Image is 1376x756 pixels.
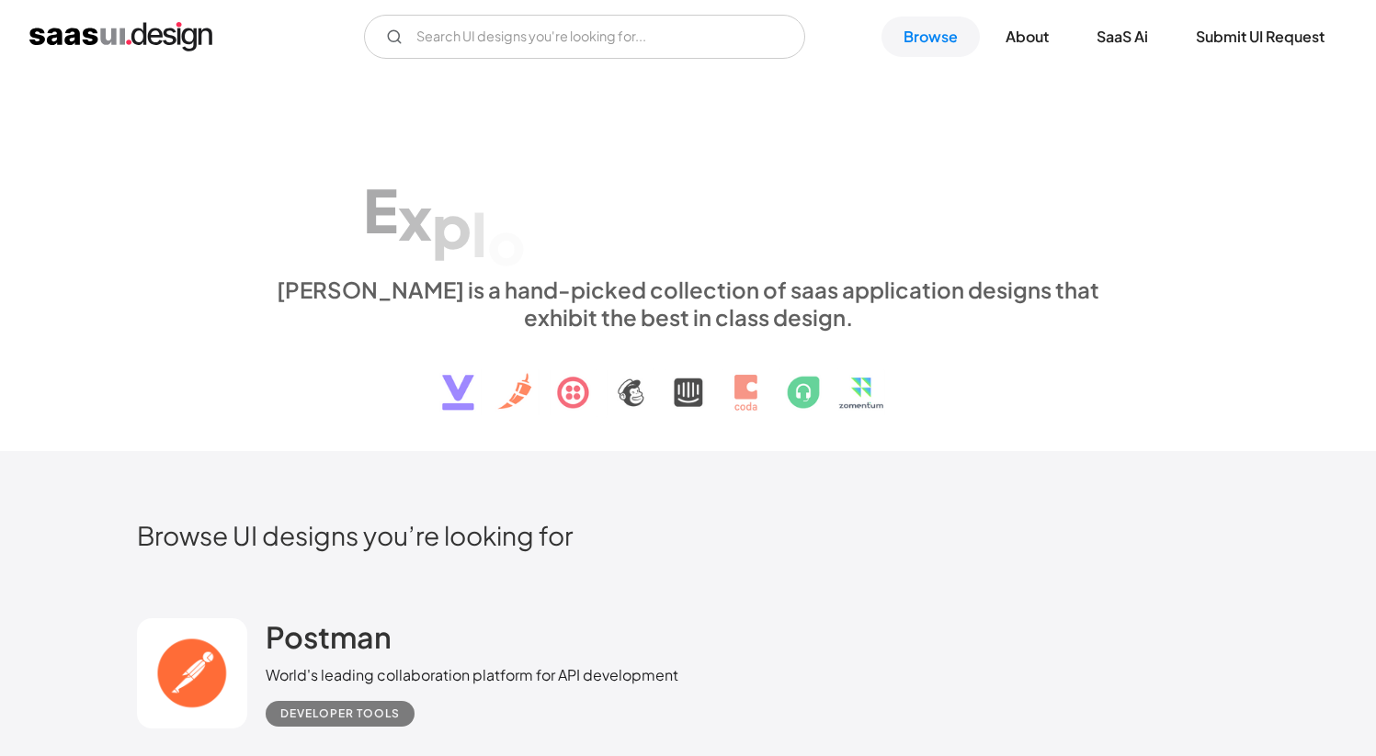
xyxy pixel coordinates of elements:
[984,17,1071,57] a: About
[398,181,432,252] div: x
[1075,17,1170,57] a: SaaS Ai
[432,189,472,260] div: p
[472,197,487,268] div: l
[266,618,392,655] h2: Postman
[29,22,212,51] a: home
[266,117,1111,258] h1: Explore SaaS UI design patterns & interactions.
[364,15,805,59] input: Search UI designs you're looking for...
[1174,17,1347,57] a: Submit UI Request
[364,15,805,59] form: Email Form
[410,331,967,426] img: text, icon, saas logo
[266,276,1111,331] div: [PERSON_NAME] is a hand-picked collection of saas application designs that exhibit the best in cl...
[280,703,400,725] div: Developer tools
[363,174,398,244] div: E
[487,207,526,277] div: o
[137,519,1240,551] h2: Browse UI designs you’re looking for
[881,17,980,57] a: Browse
[266,618,392,664] a: Postman
[266,664,678,686] div: World's leading collaboration platform for API development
